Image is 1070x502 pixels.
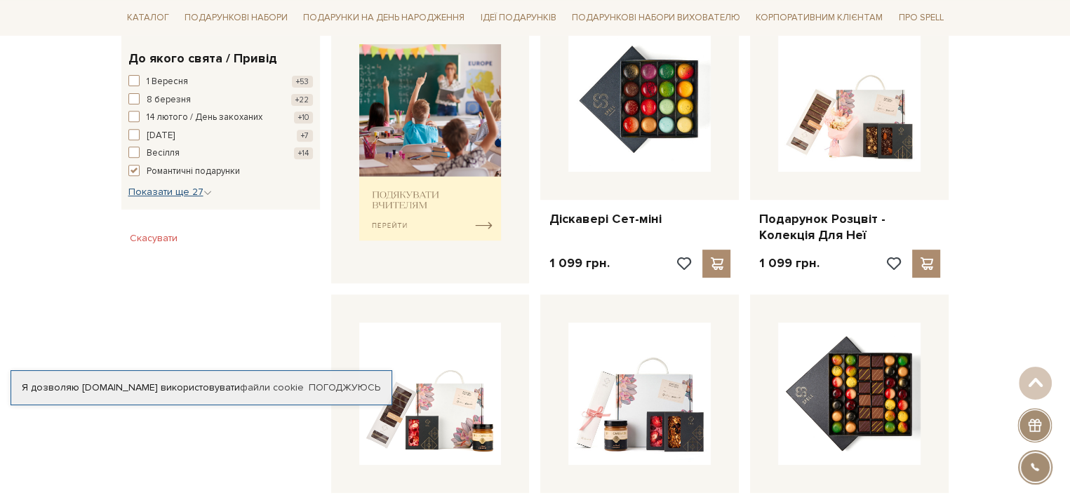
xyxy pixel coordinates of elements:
[892,7,949,29] a: Про Spell
[147,111,262,125] span: 14 лютого / День закоханих
[128,129,313,143] button: [DATE] +7
[758,255,819,271] p: 1 099 грн.
[566,6,746,29] a: Подарункові набори вихователю
[294,111,313,123] span: +10
[297,7,470,29] a: Подарунки на День народження
[549,255,609,271] p: 1 099 грн.
[297,130,313,142] span: +7
[309,381,380,394] a: Погоджуюсь
[121,227,186,250] button: Скасувати
[128,186,212,198] span: Показати ще 27
[147,147,180,161] span: Весілля
[128,111,313,125] button: 14 лютого / День закоханих +10
[359,44,502,241] img: banner
[147,129,175,143] span: [DATE]
[549,211,730,227] a: Діскавері Сет-міні
[474,7,561,29] a: Ідеї подарунків
[758,211,940,244] a: Подарунок Розцвіт - Колекція Для Неї
[240,381,304,393] a: файли cookie
[147,93,191,107] span: 8 березня
[128,49,277,68] span: До якого свята / Привід
[128,165,313,179] button: Романтичні подарунки
[128,93,313,107] button: 8 березня +22
[147,165,240,179] span: Романтичні подарунки
[750,6,888,29] a: Корпоративним клієнтам
[294,147,313,159] span: +14
[11,381,392,394] div: Я дозволяю [DOMAIN_NAME] використовувати
[128,75,313,89] button: 1 Вересня +53
[128,147,313,161] button: Весілля +14
[291,94,313,106] span: +22
[179,7,293,29] a: Подарункові набори
[121,7,175,29] a: Каталог
[147,75,188,89] span: 1 Вересня
[128,185,212,199] button: Показати ще 27
[292,76,313,88] span: +53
